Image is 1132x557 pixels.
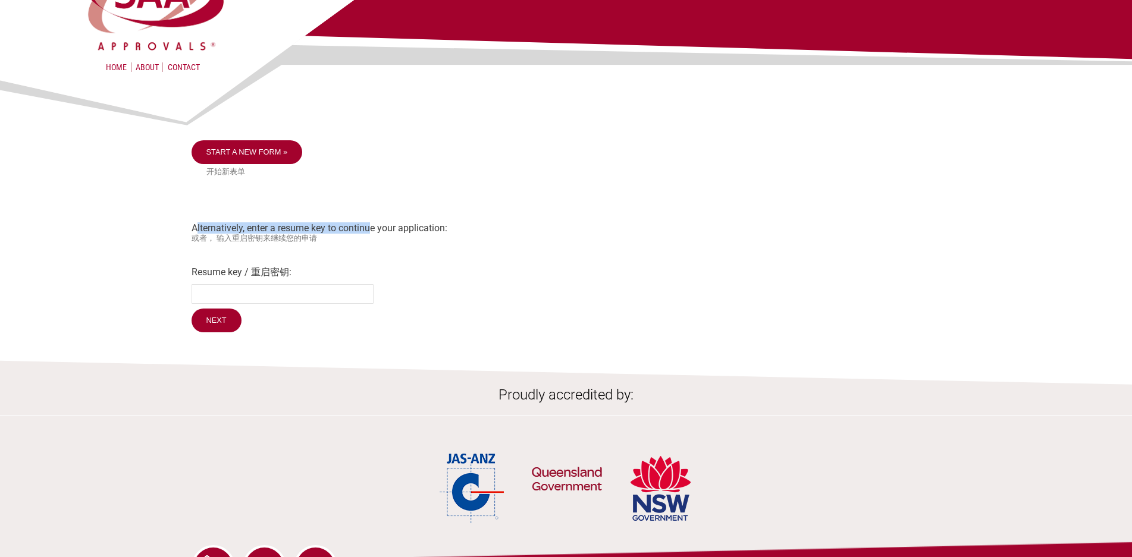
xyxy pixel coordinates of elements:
small: 或者， 输入重启密钥来继续您的申请 [192,234,941,244]
img: JAS-ANZ [440,451,505,525]
a: About [131,62,163,72]
small: 开始新表单 [206,167,941,177]
div: Alternatively, enter a resume key to continue your application: [192,140,941,335]
img: NSW Government [629,451,692,525]
a: Home [106,62,127,72]
a: Start a new form » [192,140,303,164]
img: QLD Government [531,436,603,525]
a: Contact [168,62,200,72]
input: Next [192,309,242,332]
label: Resume key / 重启密钥: [192,266,941,279]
